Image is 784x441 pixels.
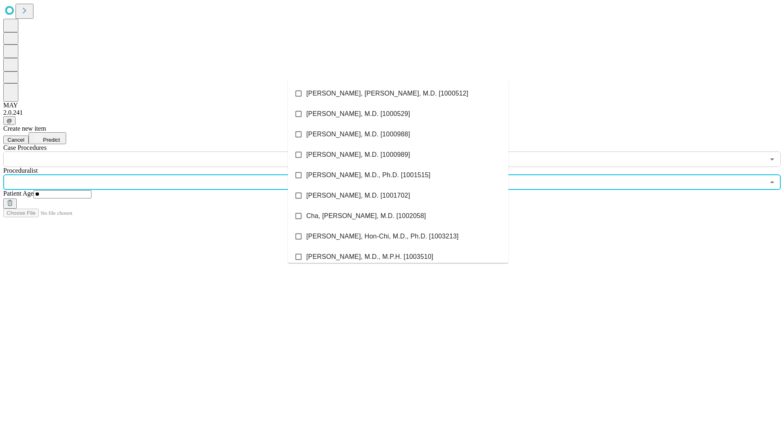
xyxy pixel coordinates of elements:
[29,132,66,144] button: Predict
[3,136,29,144] button: Cancel
[3,190,33,197] span: Patient Age
[3,102,781,109] div: MAY
[306,170,430,180] span: [PERSON_NAME], M.D., Ph.D. [1001515]
[306,191,410,200] span: [PERSON_NAME], M.D. [1001702]
[306,150,410,160] span: [PERSON_NAME], M.D. [1000989]
[7,137,24,143] span: Cancel
[3,167,38,174] span: Proceduralist
[7,118,12,124] span: @
[3,109,781,116] div: 2.0.241
[306,252,433,262] span: [PERSON_NAME], M.D., M.P.H. [1003510]
[306,232,459,241] span: [PERSON_NAME], Hon-Chi, M.D., Ph.D. [1003213]
[3,144,47,151] span: Scheduled Procedure
[306,89,468,98] span: [PERSON_NAME], [PERSON_NAME], M.D. [1000512]
[43,137,60,143] span: Predict
[306,211,426,221] span: Cha, [PERSON_NAME], M.D. [1002058]
[3,116,16,125] button: @
[3,125,46,132] span: Create new item
[766,176,778,188] button: Close
[306,109,410,119] span: [PERSON_NAME], M.D. [1000529]
[766,154,778,165] button: Open
[306,129,410,139] span: [PERSON_NAME], M.D. [1000988]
